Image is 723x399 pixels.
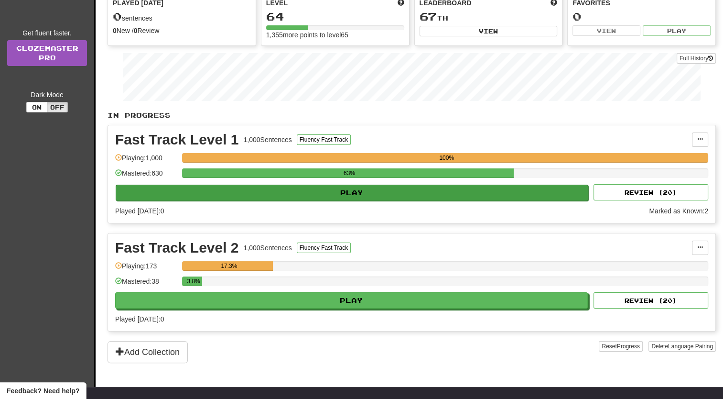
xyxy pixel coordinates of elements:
button: Fluency Fast Track [297,243,351,253]
button: Full History [677,53,716,64]
button: View [420,26,558,36]
button: DeleteLanguage Pairing [648,341,716,352]
div: 17.3% [185,261,273,271]
span: Progress [617,343,640,350]
div: 1,355 more points to level 65 [266,30,404,40]
div: th [420,11,558,23]
div: 1,000 Sentences [244,135,292,144]
div: Playing: 1,000 [115,153,177,169]
span: Played [DATE]: 0 [115,207,164,215]
div: 63% [185,168,513,178]
button: Add Collection [108,341,188,363]
button: ResetProgress [599,341,642,352]
div: 64 [266,11,404,22]
a: ClozemasterPro [7,40,87,66]
span: Open feedback widget [7,386,79,396]
strong: 0 [134,27,138,34]
button: On [26,102,47,112]
div: 100% [185,153,708,163]
span: Language Pairing [668,343,713,350]
button: Fluency Fast Track [297,134,351,145]
button: Play [116,185,588,201]
div: sentences [113,11,251,23]
span: 0 [113,10,122,23]
div: Marked as Known: 2 [649,206,708,216]
button: Play [115,292,588,309]
div: New / Review [113,26,251,35]
div: Playing: 173 [115,261,177,277]
button: View [572,25,640,36]
div: Mastered: 38 [115,277,177,292]
div: Mastered: 630 [115,168,177,184]
div: 1,000 Sentences [244,243,292,253]
strong: 0 [113,27,117,34]
p: In Progress [108,111,716,120]
span: 67 [420,10,437,23]
div: Get fluent faster. [7,28,87,38]
div: 3.8% [185,277,202,286]
button: Review (20) [594,184,708,200]
span: Played [DATE]: 0 [115,315,164,323]
div: 0 [572,11,711,22]
div: Fast Track Level 2 [115,241,239,255]
div: Fast Track Level 1 [115,133,239,147]
button: Review (20) [594,292,708,309]
button: Off [47,102,68,112]
button: Play [643,25,711,36]
div: Dark Mode [7,90,87,100]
